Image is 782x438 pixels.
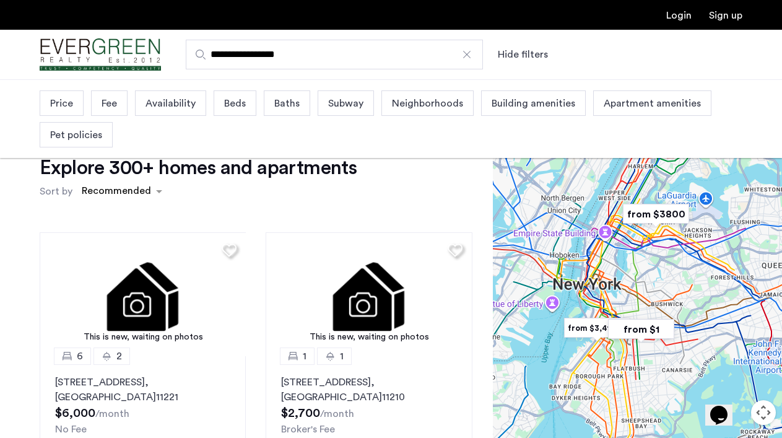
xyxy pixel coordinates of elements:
a: Cazamio Logo [40,32,161,78]
span: Neighborhoods [392,96,463,111]
span: Pet policies [50,128,102,142]
span: Subway [328,96,363,111]
span: Apartment amenities [604,96,701,111]
div: from $3800 [618,200,694,228]
button: Show or hide filters [498,47,548,62]
a: Registration [709,11,742,20]
img: logo [40,32,161,78]
label: Sort by [40,184,72,199]
div: from $3,418.25 [559,314,635,342]
input: Apartment Search [186,40,483,69]
span: Baths [274,96,300,111]
p: [STREET_ADDRESS] 11221 [55,375,230,405]
div: This is new, waiting on photos [46,331,240,344]
ng-select: sort-apartment [76,180,168,203]
sub: /month [320,409,354,419]
span: Price [50,96,73,111]
iframe: chat widget [705,388,745,426]
p: [STREET_ADDRESS] 11210 [281,375,456,405]
span: 1 [340,349,344,364]
span: Beds [224,96,246,111]
a: This is new, waiting on photos [266,232,472,356]
span: No Fee [55,424,87,434]
img: 3.gif [40,232,246,356]
a: This is new, waiting on photos [40,232,246,356]
img: 3.gif [266,232,472,356]
sub: /month [95,409,129,419]
h1: Explore 300+ homes and apartments [40,155,357,180]
span: Fee [102,96,117,111]
span: Broker's Fee [281,424,335,434]
span: 6 [77,349,83,364]
div: Recommended [80,183,151,201]
div: This is new, waiting on photos [272,331,466,344]
span: Availability [146,96,196,111]
div: from $1 [603,315,679,343]
span: Building amenities [492,96,575,111]
a: Login [666,11,692,20]
span: $6,000 [55,407,95,419]
span: $2,700 [281,407,320,419]
span: 2 [116,349,122,364]
span: 1 [303,349,306,364]
button: Map camera controls [751,400,776,425]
